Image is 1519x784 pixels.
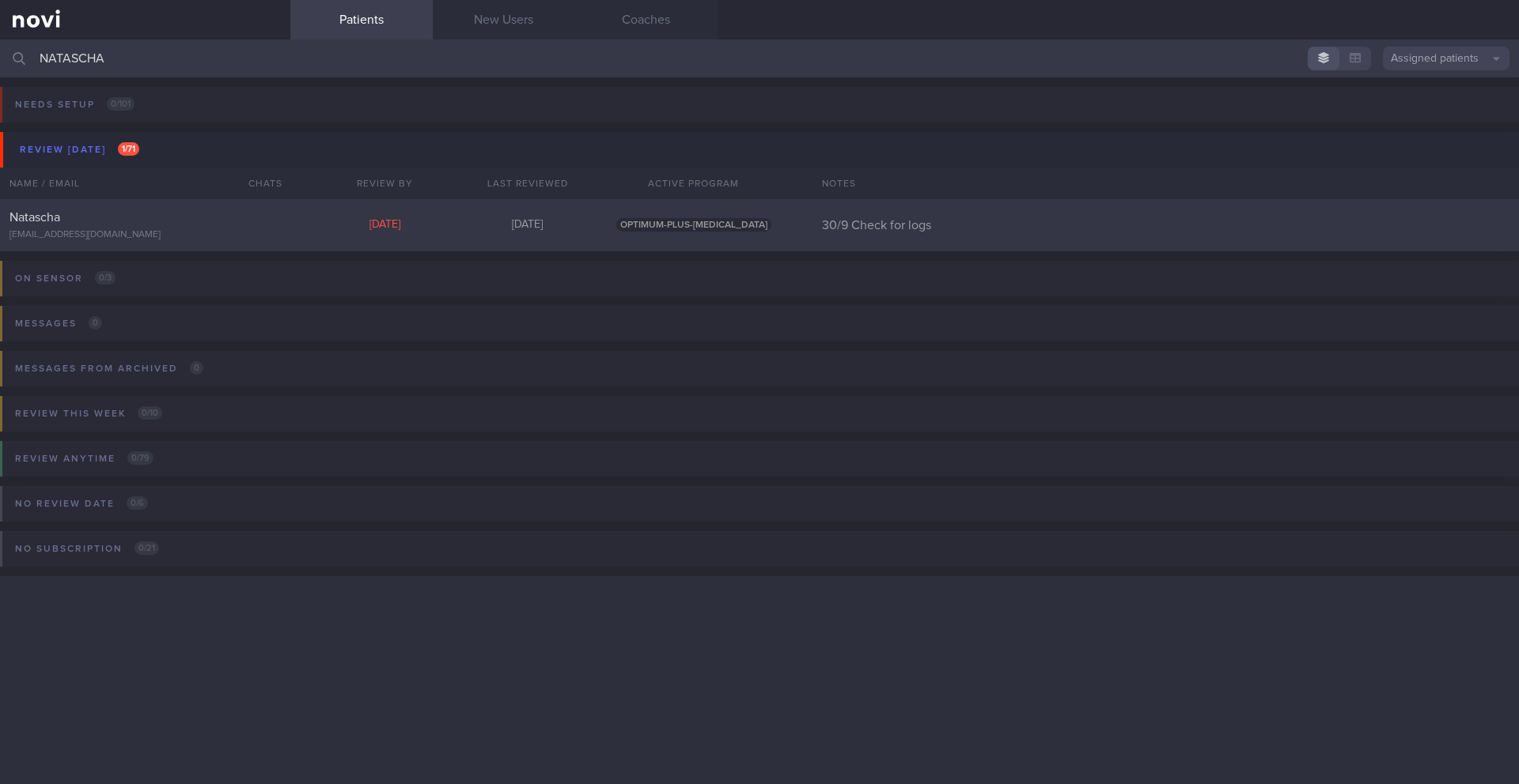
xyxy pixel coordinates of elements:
[11,358,207,379] div: Messages from Archived
[11,538,163,560] div: No subscription
[127,496,148,510] span: 0 / 6
[11,313,106,334] div: Messages
[616,218,771,232] span: OPTIMUM-PLUS-[MEDICAL_DATA]
[134,541,159,555] span: 0 / 21
[813,168,1519,199] div: Notes
[11,493,152,514] div: No review date
[599,168,789,199] div: Active Program
[9,229,281,241] div: [EMAIL_ADDRESS][DOMAIN_NAME]
[107,97,134,111] span: 0 / 101
[11,448,157,469] div: Review anytime
[9,211,60,224] span: Natascha
[127,451,153,465] span: 0 / 79
[89,316,102,330] span: 0
[314,218,456,232] div: [DATE]
[118,142,139,156] span: 1 / 71
[190,361,203,375] span: 0
[11,268,119,289] div: On sensor
[1383,47,1510,70] button: Assigned patients
[11,94,138,115] div: Needs setup
[314,168,456,199] div: Review By
[227,168,290,199] div: Chats
[138,406,162,420] span: 0 / 10
[11,403,166,424] div: Review this week
[95,271,116,285] span: 0 / 3
[456,218,599,232] div: [DATE]
[16,139,143,160] div: Review [DATE]
[456,168,599,199] div: Last Reviewed
[813,217,1519,233] div: 30/9 Check for logs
